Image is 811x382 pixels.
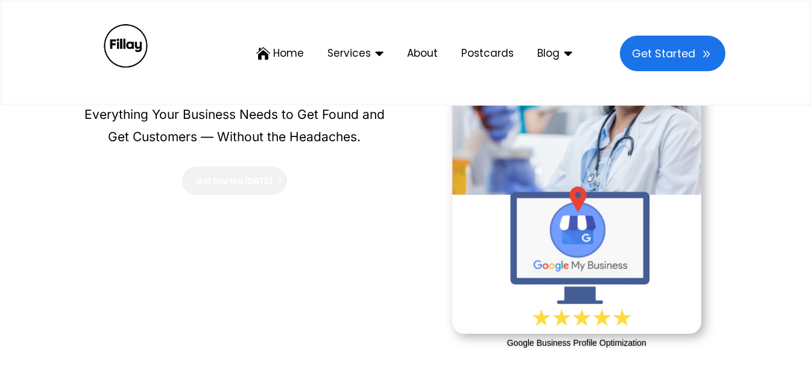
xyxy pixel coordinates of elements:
[455,42,520,65] a: Postcards
[273,48,304,59] span: Home
[327,48,371,59] span: Services
[250,40,310,66] a:  Icon FontHome
[585,346,589,352] a: 3
[401,42,444,65] a: About
[537,48,560,59] span: Blog
[256,46,273,60] span:  Icon Font
[321,40,390,66] a:  Icon FontServices
[81,104,388,148] p: Everything Your Business Needs to Get Found and Get Customers — Without the Headaches.
[371,46,383,60] span:  Icon Font
[182,167,287,196] a: Get Started [DATE]
[407,48,438,59] span: About
[620,36,725,71] a: 9 Icon FontGet Started
[461,48,514,59] span: Postcards
[695,46,713,60] span: 9 Icon Font
[443,334,710,358] h4: Google Business Profile Optimization
[531,40,578,66] a:  Icon FontBlog
[575,346,579,352] a: 2
[560,46,572,60] span:  Icon Font
[632,48,695,59] span: Get Started
[564,346,569,352] a: 1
